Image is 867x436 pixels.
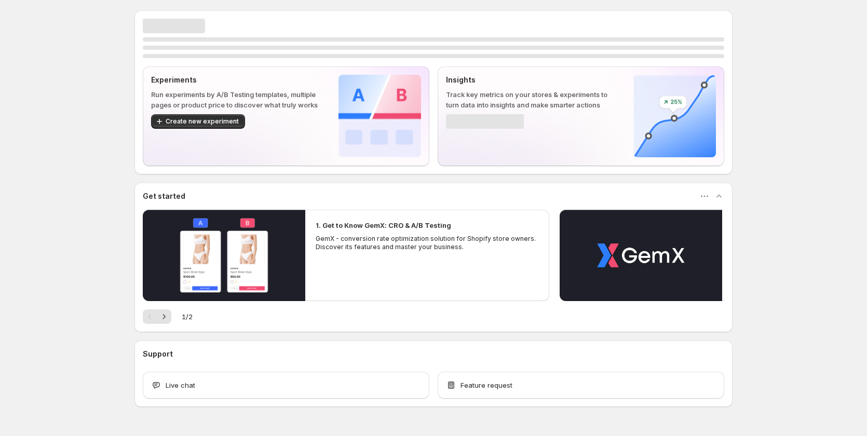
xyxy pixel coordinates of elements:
[316,235,539,251] p: GemX - conversion rate optimization solution for Shopify store owners. Discover its features and ...
[151,114,245,129] button: Create new experiment
[151,89,322,110] p: Run experiments by A/B Testing templates, multiple pages or product price to discover what truly ...
[560,210,722,301] button: Play video
[157,309,171,324] button: Next
[446,75,617,85] p: Insights
[143,309,171,324] nav: Pagination
[143,210,305,301] button: Play video
[166,117,239,126] span: Create new experiment
[166,380,195,390] span: Live chat
[143,191,185,201] h3: Get started
[633,75,716,157] img: Insights
[338,75,421,157] img: Experiments
[182,311,193,322] span: 1 / 2
[316,220,451,230] h2: 1. Get to Know GemX: CRO & A/B Testing
[151,75,322,85] p: Experiments
[460,380,512,390] span: Feature request
[446,89,617,110] p: Track key metrics on your stores & experiments to turn data into insights and make smarter actions
[143,349,173,359] h3: Support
